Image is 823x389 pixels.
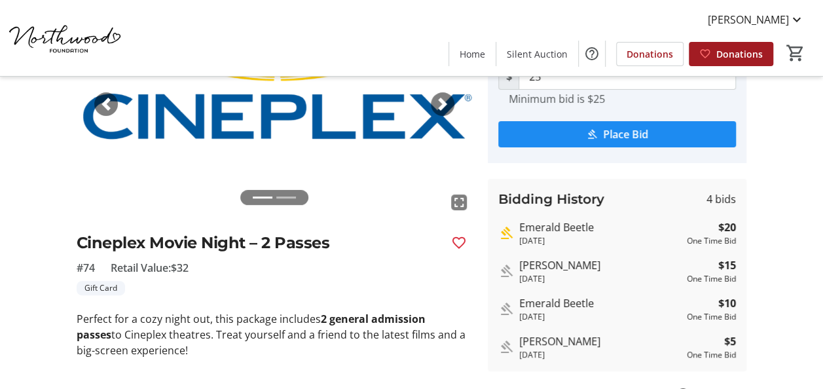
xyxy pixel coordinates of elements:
p: Perfect for a cozy night out, this package includes to Cineplex theatres. Treat yourself and a fr... [77,311,473,358]
img: Northwood Foundation's Logo [8,5,124,71]
span: #74 [77,260,95,276]
a: Home [449,42,496,66]
a: Donations [689,42,773,66]
strong: $10 [718,295,736,311]
strong: $5 [724,333,736,349]
mat-icon: fullscreen [451,194,467,210]
mat-icon: Outbid [498,339,514,355]
div: [DATE] [519,273,682,285]
tr-label-badge: Gift Card [77,281,125,295]
h3: Bidding History [498,189,604,209]
span: Donations [716,47,763,61]
button: Favourite [446,230,472,256]
button: Cart [784,41,807,65]
span: 4 bids [706,191,736,207]
mat-icon: Outbid [498,263,514,279]
div: One Time Bid [687,349,736,361]
span: [PERSON_NAME] [708,12,789,28]
div: [DATE] [519,349,682,361]
span: Silent Auction [507,47,568,61]
a: Silent Auction [496,42,578,66]
div: [DATE] [519,311,682,323]
div: One Time Bid [687,235,736,247]
strong: 2 general admission passes [77,312,426,342]
div: Emerald Beetle [519,295,682,311]
span: Home [460,47,485,61]
button: Place Bid [498,121,736,147]
tr-hint: Minimum bid is $25 [509,92,605,105]
mat-icon: Outbid [498,301,514,317]
h2: Cineplex Movie Night – 2 Passes [77,231,441,255]
strong: $15 [718,257,736,273]
span: Retail Value: $32 [111,260,189,276]
span: Place Bid [603,126,648,142]
span: $ [498,64,519,90]
div: [PERSON_NAME] [519,333,682,349]
div: One Time Bid [687,273,736,285]
div: [DATE] [519,235,682,247]
strong: $20 [718,219,736,235]
div: [PERSON_NAME] [519,257,682,273]
mat-icon: Highest bid [498,225,514,241]
div: One Time Bid [687,311,736,323]
button: Help [579,41,605,67]
div: Emerald Beetle [519,219,682,235]
span: Donations [627,47,673,61]
button: [PERSON_NAME] [697,9,815,30]
a: Donations [616,42,684,66]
